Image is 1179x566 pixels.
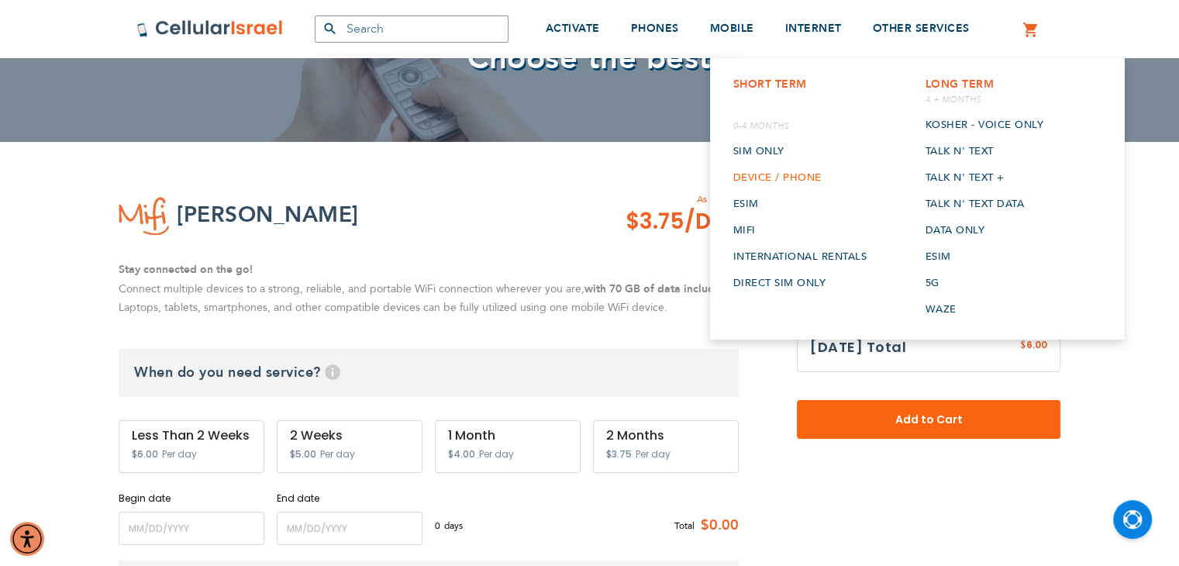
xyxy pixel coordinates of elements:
h3: When do you need service? [119,349,739,397]
span: 0 [435,519,444,533]
span: Help [325,364,340,380]
a: Mifi [733,217,867,243]
a: International rentals [733,243,867,270]
div: 2 Weeks [290,429,409,443]
div: Accessibility Menu [10,522,44,556]
span: 6.00 [1026,338,1047,351]
strong: Short term [733,77,807,91]
input: MM/DD/YYYY [119,512,264,545]
input: Search [315,16,508,43]
a: Waze [925,296,1043,323]
h3: [DATE] Total [810,336,906,359]
a: Kosher - voice only [925,112,1043,138]
a: Talk n' Text Data [925,191,1043,217]
span: Add to Cart [848,412,1009,428]
span: Per day [636,447,671,461]
a: Talk n' Text + [925,164,1043,191]
span: Per day [479,447,514,461]
span: Choose the best [467,37,712,80]
span: $ [1020,339,1026,353]
span: INTERNET [785,21,842,36]
span: $4.00 [448,447,475,461]
h2: [PERSON_NAME] [177,199,359,230]
span: Per day [162,447,197,461]
a: SIM Only [733,138,867,164]
a: Talk n' Text [925,138,1043,164]
div: 1 Month [448,429,567,443]
span: $3.75 [626,206,739,237]
a: Device / Phone [733,164,867,191]
button: Add to Cart [797,400,1060,439]
sapn: 4 + Months [925,94,1043,105]
span: $3.75 [606,447,632,461]
strong: with 70 GB of data included. [584,281,731,296]
label: Begin date [119,492,264,506]
img: Cellular Israel Logo [136,19,284,38]
img: MIFI Rental [119,195,169,235]
a: Data only [925,217,1043,243]
sapn: 0-4 Months [733,120,867,132]
span: Per day [320,447,355,461]
strong: Stay connected on the go! [119,262,253,277]
a: ESIM [733,191,867,217]
span: $5.00 [290,447,316,461]
p: Connect multiple devices to a strong, reliable, and portable WiFi connection wherever you are, La... [119,261,739,318]
a: ESIM [925,243,1043,270]
span: $0.00 [695,514,739,537]
input: MM/DD/YYYY [277,512,422,545]
span: As Low As [584,192,739,206]
label: End date [277,492,422,506]
span: MOBILE [710,21,754,36]
a: Direct SIM Only [733,270,867,296]
span: Total [674,519,695,533]
strong: Long Term [925,77,994,91]
a: 5G [925,270,1043,296]
div: Less Than 2 Weeks [132,429,251,443]
span: days [444,519,463,533]
span: OTHER SERVICES [873,21,970,36]
span: /Day [684,206,739,237]
div: 2 Months [606,429,726,443]
span: ACTIVATE [546,21,600,36]
span: PHONES [631,21,679,36]
span: $6.00 [132,447,158,461]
